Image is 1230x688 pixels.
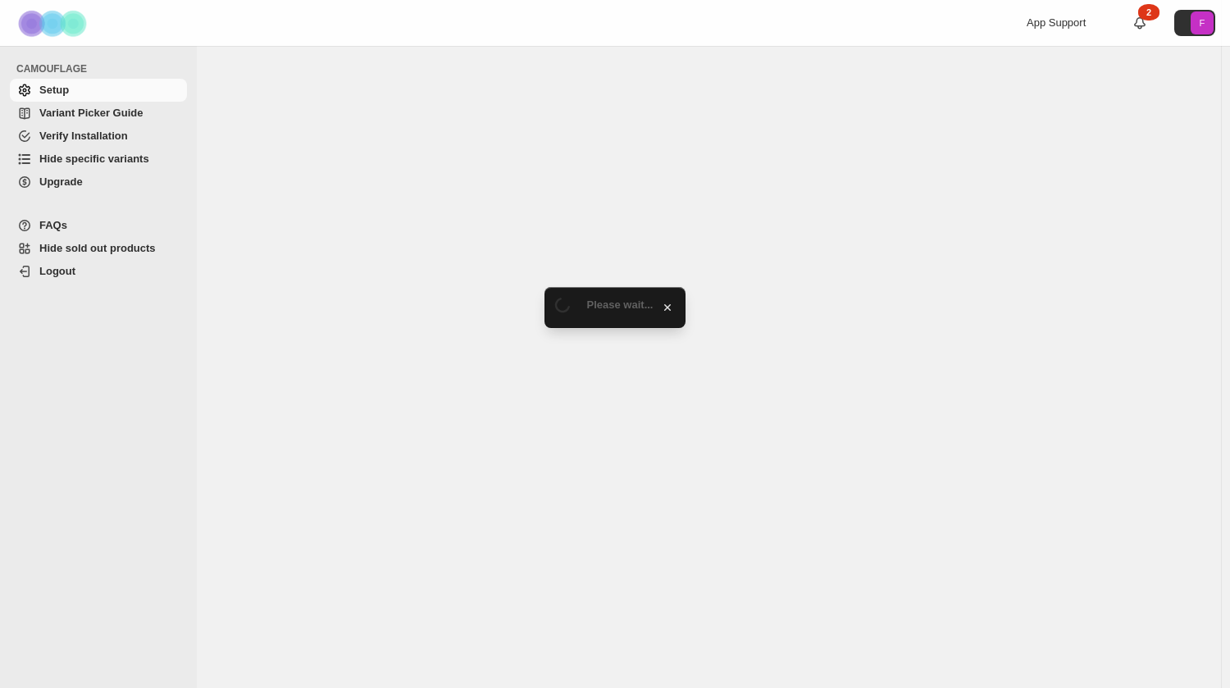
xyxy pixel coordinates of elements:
a: Hide sold out products [10,237,187,260]
span: App Support [1027,16,1086,29]
span: Avatar with initials F [1191,11,1214,34]
span: CAMOUFLAGE [16,62,189,75]
a: Logout [10,260,187,283]
a: Setup [10,79,187,102]
a: Verify Installation [10,125,187,148]
span: FAQs [39,219,67,231]
a: Variant Picker Guide [10,102,187,125]
span: Hide sold out products [39,242,156,254]
img: Camouflage [13,1,95,46]
button: Avatar with initials F [1174,10,1215,36]
span: Verify Installation [39,130,128,142]
span: Setup [39,84,69,96]
a: 2 [1132,15,1148,31]
a: Upgrade [10,171,187,194]
span: Upgrade [39,175,83,188]
a: Hide specific variants [10,148,187,171]
span: Please wait... [587,298,654,311]
div: 2 [1138,4,1159,21]
span: Logout [39,265,75,277]
a: FAQs [10,214,187,237]
text: F [1200,18,1205,28]
span: Hide specific variants [39,153,149,165]
span: Variant Picker Guide [39,107,143,119]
